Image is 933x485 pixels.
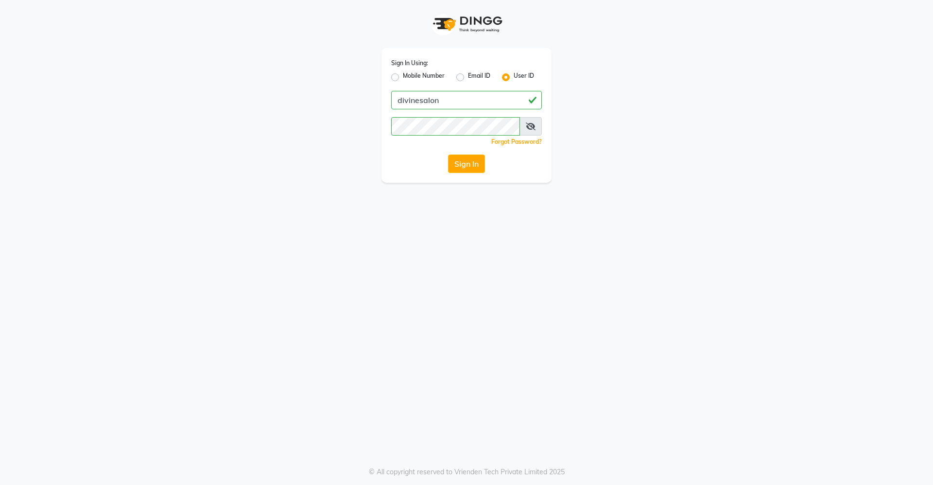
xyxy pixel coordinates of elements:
label: User ID [514,71,534,83]
input: Username [391,91,542,109]
label: Sign In Using: [391,59,428,68]
a: Forgot Password? [491,138,542,145]
img: logo1.svg [428,10,505,38]
label: Mobile Number [403,71,445,83]
label: Email ID [468,71,490,83]
input: Username [391,117,520,136]
button: Sign In [448,155,485,173]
